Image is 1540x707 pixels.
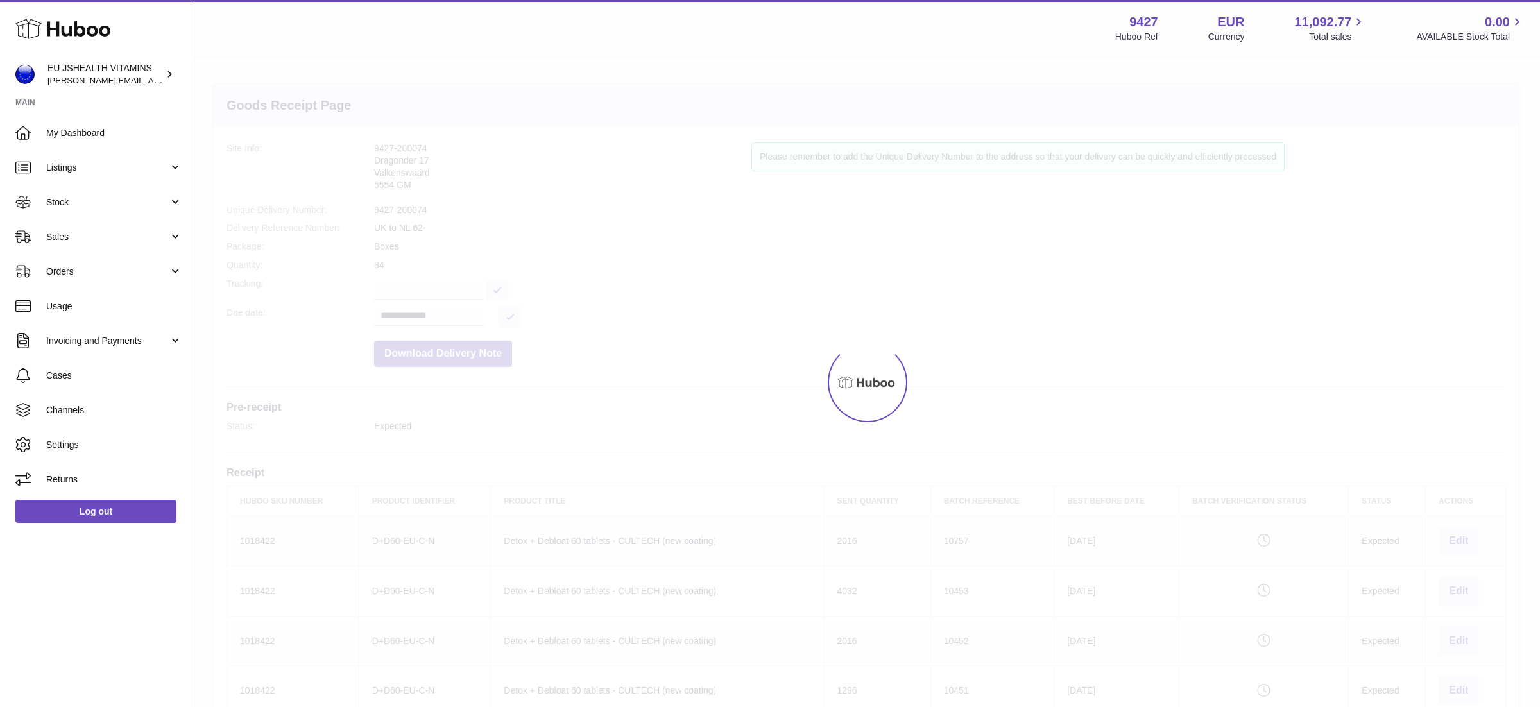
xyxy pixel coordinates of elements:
div: EU JSHEALTH VITAMINS [47,62,163,87]
span: My Dashboard [46,127,182,139]
span: Sales [46,231,169,243]
img: laura@jessicasepel.com [15,65,35,84]
span: Orders [46,266,169,278]
span: Settings [46,439,182,451]
div: Currency [1208,31,1245,43]
strong: 9427 [1129,13,1158,31]
span: AVAILABLE Stock Total [1416,31,1525,43]
span: Listings [46,162,169,174]
strong: EUR [1217,13,1244,31]
span: [PERSON_NAME][EMAIL_ADDRESS][DOMAIN_NAME] [47,75,257,85]
span: 0.00 [1485,13,1510,31]
span: Total sales [1309,31,1366,43]
span: Returns [46,473,182,486]
span: Cases [46,370,182,382]
a: Log out [15,500,176,523]
span: 11,092.77 [1294,13,1351,31]
span: Invoicing and Payments [46,335,169,347]
span: Usage [46,300,182,312]
a: 0.00 AVAILABLE Stock Total [1416,13,1525,43]
span: Stock [46,196,169,209]
a: 11,092.77 Total sales [1294,13,1366,43]
span: Channels [46,404,182,416]
div: Huboo Ref [1115,31,1158,43]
